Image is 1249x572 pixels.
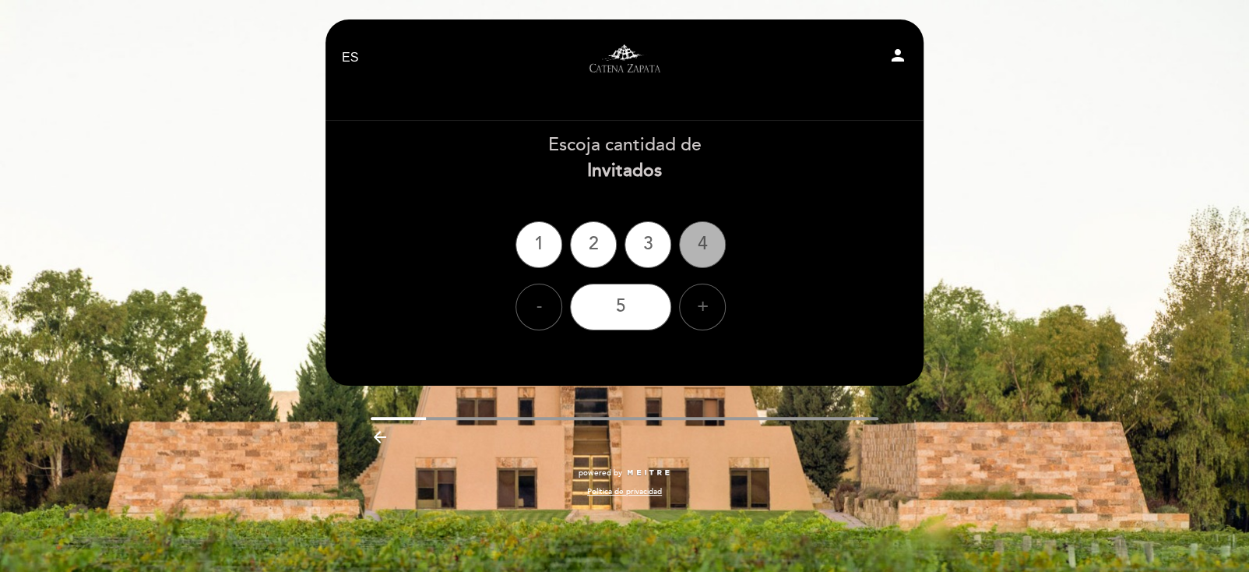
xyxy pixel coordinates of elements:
[527,37,722,79] a: Visitas y degustaciones en La Pirámide
[624,221,671,268] div: 3
[570,284,671,330] div: 5
[679,221,726,268] div: 4
[371,428,389,447] i: arrow_backward
[679,284,726,330] div: +
[888,46,907,70] button: person
[515,284,562,330] div: -
[587,160,662,182] b: Invitados
[626,469,670,477] img: MEITRE
[579,468,670,478] a: powered by
[515,221,562,268] div: 1
[587,486,662,497] a: Política de privacidad
[888,46,907,65] i: person
[325,132,924,184] div: Escoja cantidad de
[570,221,617,268] div: 2
[579,468,622,478] span: powered by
